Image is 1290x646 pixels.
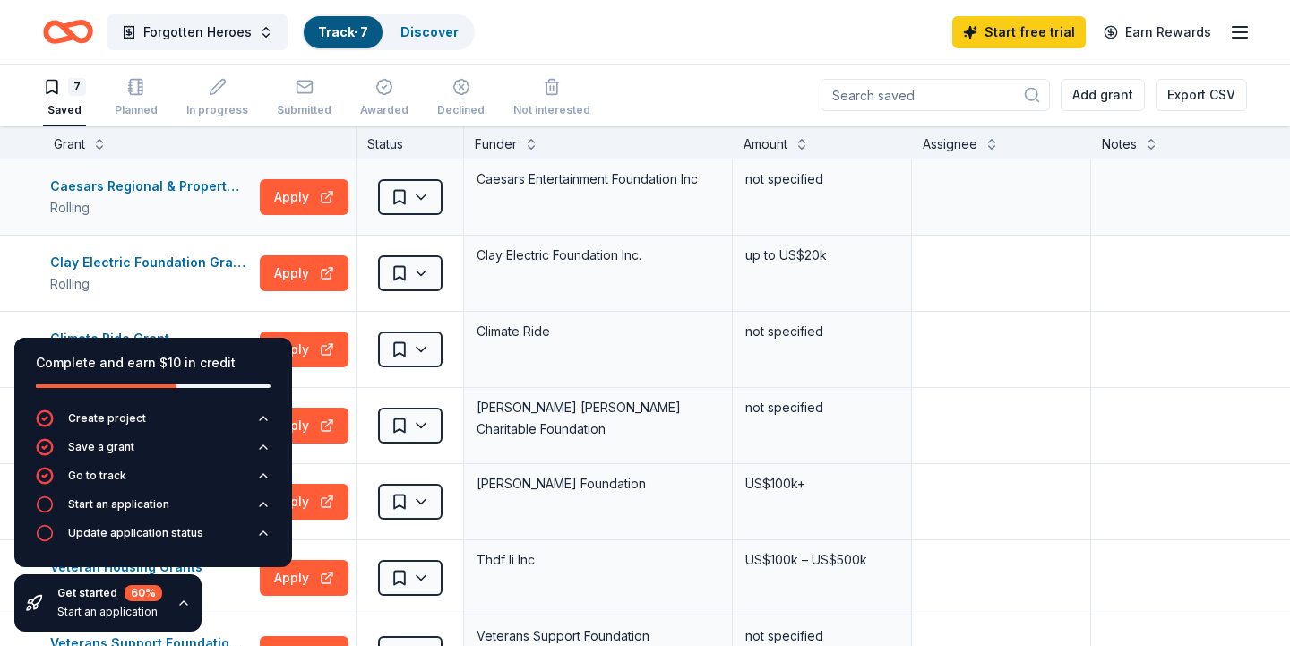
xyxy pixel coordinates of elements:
div: not specified [744,167,900,192]
div: Caesars Entertainment Foundation Inc [475,167,721,192]
div: Amount [744,134,787,155]
div: Submitted [277,103,331,117]
button: Forgotten Heroes [107,14,288,50]
button: Go to track [36,467,271,495]
div: Not interested [513,103,590,117]
div: Update application status [68,526,203,540]
div: Notes [1102,134,1137,155]
a: Earn Rewards [1093,16,1222,48]
button: Export CSV [1156,79,1247,111]
a: Start free trial [952,16,1086,48]
a: Discover [400,24,459,39]
div: Rolling [50,273,253,295]
div: not specified [744,395,900,420]
button: Caesars Regional & Property GivingRolling [50,176,253,219]
div: Go to track [68,469,126,483]
div: 7 [68,78,86,96]
button: Add grant [1061,79,1145,111]
div: Save a grant [68,440,134,454]
div: Start an application [57,605,162,619]
div: Status [357,126,464,159]
button: 7Saved [43,71,86,126]
button: Start an application [36,495,271,524]
button: Submitted [277,71,331,126]
button: Apply [260,255,348,291]
div: US$100k+ [744,471,900,496]
button: In progress [186,71,248,126]
div: Funder [475,134,517,155]
div: 60 % [125,585,162,601]
div: [PERSON_NAME] [PERSON_NAME] Charitable Foundation [475,395,721,442]
div: Declined [437,103,485,117]
div: Assignee [923,134,977,155]
div: Awarded [360,103,408,117]
div: Saved [43,103,86,117]
div: Rolling [50,197,253,219]
button: Not interested [513,71,590,126]
div: US$100k – US$500k [744,547,900,573]
div: Clay Electric Foundation Inc. [475,243,721,268]
div: Create project [68,411,146,426]
div: up to US$20k [744,243,900,268]
div: In progress [186,103,248,117]
a: Track· 7 [318,24,368,39]
button: Awarded [360,71,408,126]
input: Search saved [821,79,1050,111]
button: Track· 7Discover [302,14,475,50]
button: Clay Electric Foundation GrantsRolling [50,252,253,295]
button: Apply [260,179,348,215]
div: Start an application [68,497,169,512]
button: Declined [437,71,485,126]
button: Update application status [36,524,271,553]
button: Planned [115,71,158,126]
button: Save a grant [36,438,271,467]
div: Clay Electric Foundation Grants [50,252,253,273]
div: Grant [54,134,85,155]
div: Climate Ride [475,319,721,344]
div: Complete and earn $10 in credit [36,352,271,374]
div: Planned [115,103,158,117]
div: not specified [744,319,900,344]
span: Forgotten Heroes [143,22,252,43]
div: Get started [57,585,162,601]
div: [PERSON_NAME] Foundation [475,471,721,496]
a: Home [43,11,93,53]
div: Thdf Ii Inc [475,547,721,573]
div: Caesars Regional & Property Giving [50,176,253,197]
button: Create project [36,409,271,438]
